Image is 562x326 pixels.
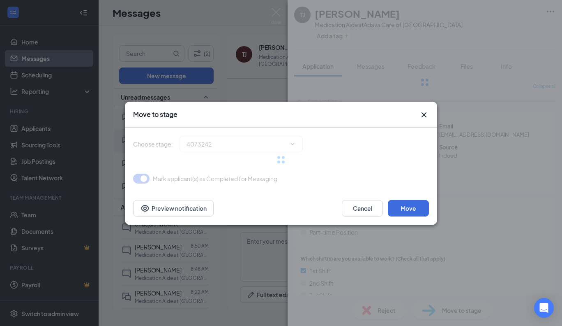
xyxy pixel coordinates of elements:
button: Cancel [342,200,383,217]
div: Open Intercom Messenger [534,298,554,318]
svg: Cross [419,110,429,120]
svg: Eye [140,203,150,213]
h3: Move to stage [133,110,177,119]
button: Close [419,110,429,120]
button: Move [388,200,429,217]
button: Preview notificationEye [133,200,214,217]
